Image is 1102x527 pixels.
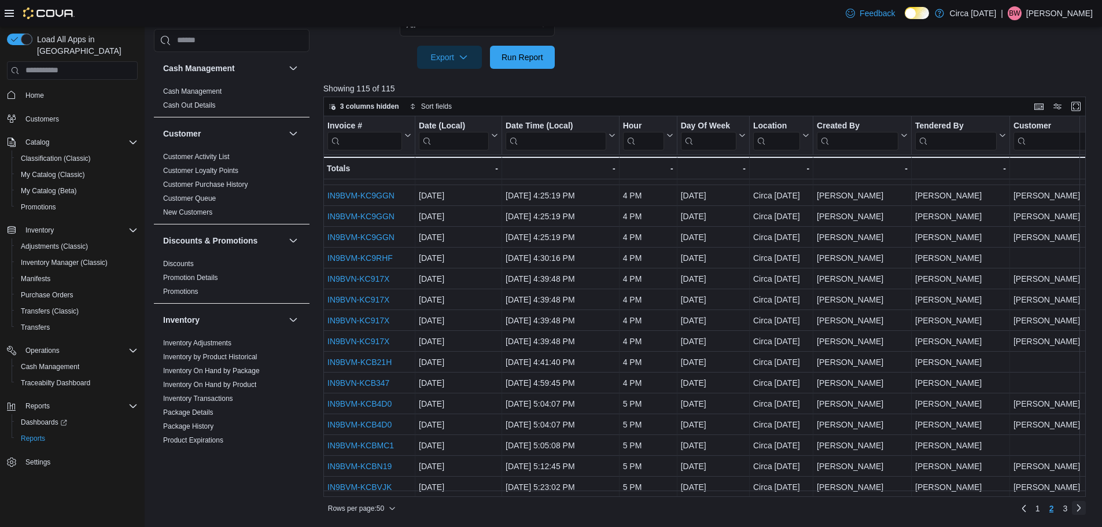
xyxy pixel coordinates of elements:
a: IN9BVM-KC9RHF [327,253,393,263]
div: [DATE] [419,230,498,244]
button: Cash Management [163,62,284,74]
span: Cash Management [21,362,79,371]
div: [DATE] [419,189,498,202]
span: Cash Management [16,360,138,374]
a: Discounts [163,260,194,268]
a: Customer Loyalty Points [163,167,238,175]
div: [DATE] 4:30:16 PM [506,251,616,265]
button: My Catalog (Beta) [12,183,142,199]
div: [DATE] 4:59:45 PM [506,376,616,390]
button: Invoice # [327,120,411,150]
div: [DATE] 4:25:19 PM [506,230,616,244]
span: Promotion Details [163,273,218,282]
button: Operations [21,344,64,358]
span: Traceabilty Dashboard [16,376,138,390]
a: Next page [1072,501,1086,515]
div: 4 PM [622,168,673,182]
a: Package Details [163,408,213,417]
span: Catalog [25,138,49,147]
div: Discounts & Promotions [154,257,309,303]
div: Hour [622,120,664,131]
span: Operations [25,346,60,355]
div: Circa [DATE] [753,168,809,182]
div: Location [753,120,800,131]
div: [PERSON_NAME] [915,293,1006,307]
a: IN9BVM-KC9GGN [327,233,395,242]
div: [PERSON_NAME] [817,293,908,307]
a: Adjustments (Classic) [16,239,93,253]
div: Circa [DATE] [753,189,809,202]
div: Date Time (Local) [506,120,606,150]
button: Discounts & Promotions [286,234,300,248]
span: Feedback [860,8,895,19]
button: Display options [1051,99,1064,113]
div: Circa [DATE] [753,251,809,265]
span: Customers [21,112,138,126]
div: 4 PM [622,251,673,265]
a: IN9BVN-KC917X [327,274,389,283]
div: 4 PM [622,314,673,327]
div: Date (Local) [419,120,489,150]
button: Traceabilty Dashboard [12,375,142,391]
a: Inventory by Product Historical [163,353,257,361]
span: Reports [16,432,138,445]
div: 4 PM [622,272,673,286]
span: Sort fields [421,102,452,111]
span: Export [424,46,475,69]
div: [DATE] 4:39:48 PM [506,314,616,327]
span: My Catalog (Classic) [16,168,138,182]
a: Dashboards [12,414,142,430]
span: Inventory On Hand by Package [163,366,260,375]
div: [PERSON_NAME] [915,376,1006,390]
a: Traceabilty Dashboard [16,376,95,390]
img: Cova [23,8,75,19]
span: Promotions [16,200,138,214]
button: Inventory [163,314,284,326]
a: Customer Purchase History [163,180,248,189]
div: [PERSON_NAME] [915,230,1006,244]
div: Tendered By [915,120,997,150]
button: Customers [2,110,142,127]
span: Operations [21,344,138,358]
a: Classification (Classic) [16,152,95,165]
span: Inventory by Product Historical [163,352,257,362]
div: - [753,161,809,175]
span: Customer Loyalty Points [163,166,238,175]
span: BW [1009,6,1020,20]
a: Purchase Orders [16,288,78,302]
div: Date (Local) [419,120,489,131]
button: Promotions [12,199,142,215]
div: [DATE] [680,314,745,327]
button: Cash Management [286,61,300,75]
span: Customers [25,115,59,124]
div: [PERSON_NAME] [915,168,1006,182]
span: Adjustments (Classic) [16,239,138,253]
a: Inventory Adjustments [163,339,231,347]
a: IN9BVN-KC917X [327,337,389,346]
div: 4 PM [622,189,673,202]
span: Dark Mode [905,19,905,20]
span: Classification (Classic) [21,154,91,163]
div: [PERSON_NAME] [915,355,1006,369]
span: My Catalog (Classic) [21,170,85,179]
div: Circa [DATE] [753,314,809,327]
button: Run Report [490,46,555,69]
div: [PERSON_NAME] [915,272,1006,286]
div: [DATE] [680,209,745,223]
span: Purchase Orders [21,290,73,300]
div: Day Of Week [680,120,736,150]
a: My Catalog (Classic) [16,168,90,182]
button: Enter fullscreen [1069,99,1083,113]
div: [DATE] [680,168,745,182]
div: [PERSON_NAME] [817,334,908,348]
a: IN9BVM-KCBVJK [327,482,392,492]
span: Transfers [16,320,138,334]
div: [DATE] 4:39:48 PM [506,334,616,348]
div: [DATE] [680,189,745,202]
a: Promotion Details [163,274,218,282]
button: Classification (Classic) [12,150,142,167]
div: [DATE] [680,376,745,390]
button: Purchase Orders [12,287,142,303]
a: IN9BVN-KC917X [327,295,389,304]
